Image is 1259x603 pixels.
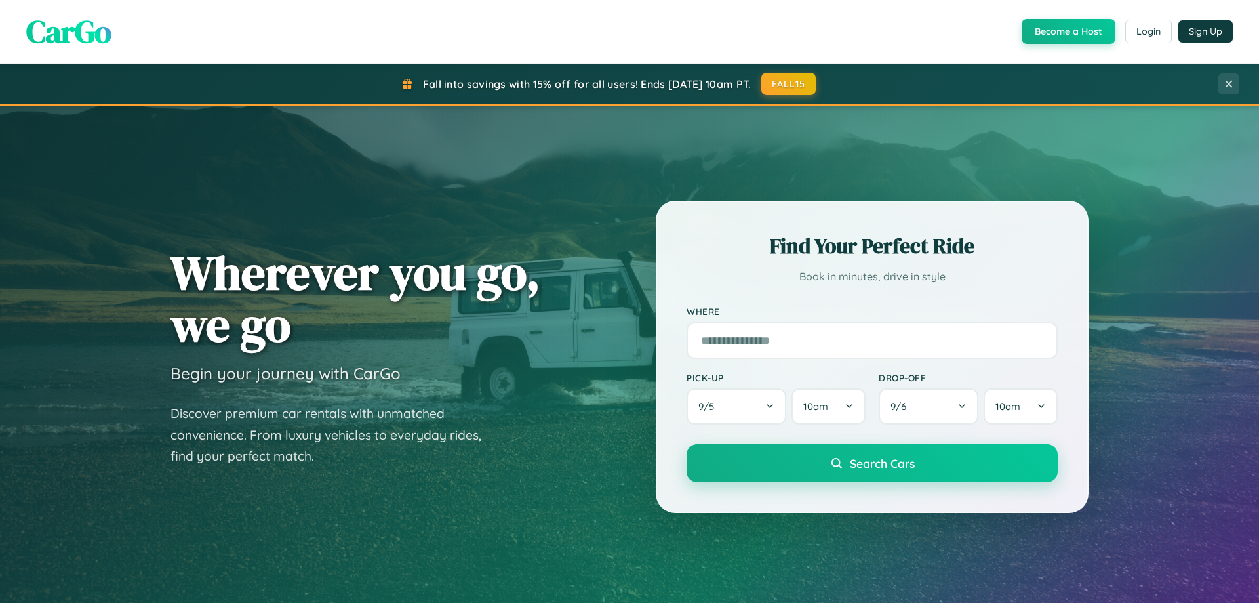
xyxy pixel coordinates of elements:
[423,77,751,91] span: Fall into savings with 15% off for all users! Ends [DATE] 10am PT.
[995,400,1020,413] span: 10am
[687,388,786,425] button: 9/5
[1125,20,1172,43] button: Login
[879,372,1058,383] label: Drop-off
[1178,20,1233,43] button: Sign Up
[170,247,540,350] h1: Wherever you go, we go
[761,73,816,95] button: FALL15
[687,232,1058,260] h2: Find Your Perfect Ride
[698,400,721,413] span: 9 / 5
[1022,19,1115,44] button: Become a Host
[687,267,1058,286] p: Book in minutes, drive in style
[850,456,915,470] span: Search Cars
[170,403,498,467] p: Discover premium car rentals with unmatched convenience. From luxury vehicles to everyday rides, ...
[791,388,866,425] button: 10am
[170,364,401,383] h3: Begin your journey with CarGo
[687,306,1058,317] label: Where
[26,10,111,53] span: CarGo
[687,372,866,383] label: Pick-up
[803,400,828,413] span: 10am
[890,400,913,413] span: 9 / 6
[687,444,1058,482] button: Search Cars
[984,388,1058,425] button: 10am
[879,388,978,425] button: 9/6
